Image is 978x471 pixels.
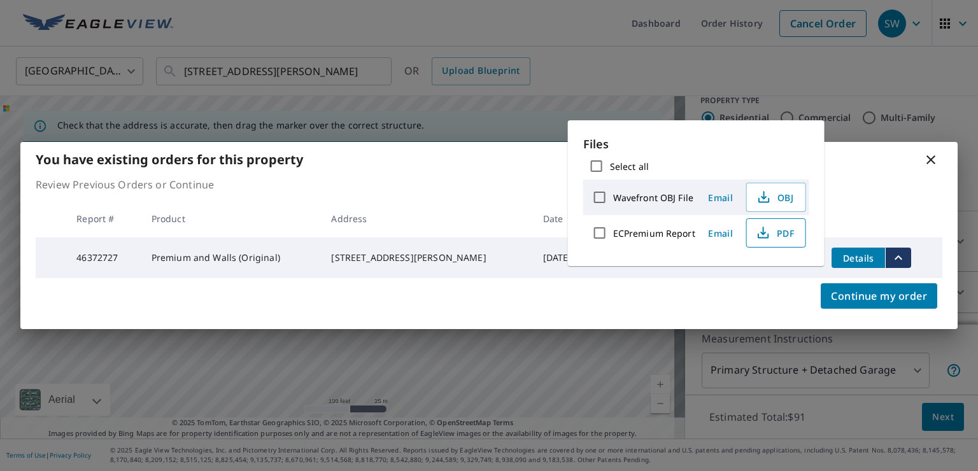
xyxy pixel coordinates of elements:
p: Files [583,136,809,153]
p: Review Previous Orders or Continue [36,177,942,192]
td: Premium and Walls (Original) [141,237,322,278]
button: Continue my order [821,283,937,309]
td: 46372727 [66,237,141,278]
th: Product [141,200,322,237]
label: ECPremium Report [613,227,695,239]
span: PDF [755,225,795,241]
span: Details [839,252,877,264]
th: Report # [66,200,141,237]
th: Date [533,200,592,237]
span: OBJ [755,190,795,205]
button: Email [700,187,741,207]
th: Address [321,200,532,237]
button: OBJ [746,183,806,212]
label: Wavefront OBJ File [613,191,693,203]
button: detailsBtn-46372727 [832,248,885,268]
button: PDF [746,218,806,248]
label: Select all [610,160,649,172]
div: [STREET_ADDRESS][PERSON_NAME] [331,251,522,264]
span: Email [705,227,736,239]
span: Continue my order [831,287,927,305]
span: Email [705,191,736,203]
td: [DATE] [533,237,592,278]
b: You have existing orders for this property [36,151,303,168]
button: Email [700,223,741,243]
button: filesDropdownBtn-46372727 [885,248,911,268]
